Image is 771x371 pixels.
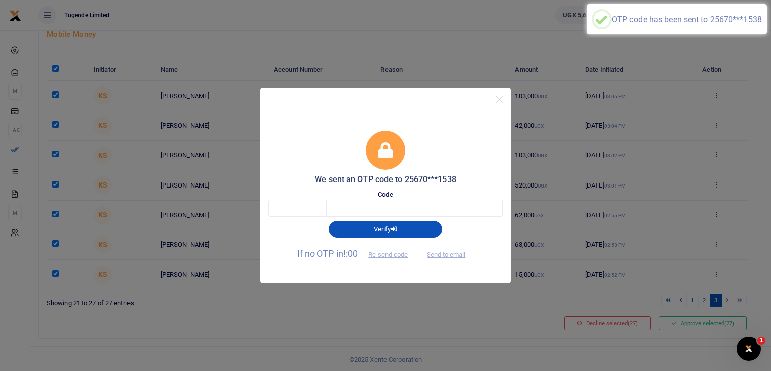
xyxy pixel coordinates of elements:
[492,92,507,107] button: Close
[737,337,761,361] iframe: Intercom live chat
[343,248,358,259] span: !:00
[757,337,765,345] span: 1
[329,221,442,238] button: Verify
[612,15,762,24] div: OTP code has been sent to 25670***1538
[297,248,417,259] span: If no OTP in
[378,190,393,200] label: Code
[268,175,503,185] h5: We sent an OTP code to 25670***1538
